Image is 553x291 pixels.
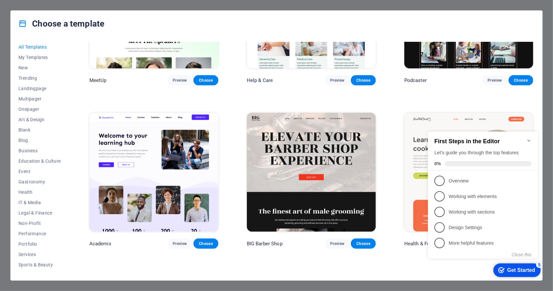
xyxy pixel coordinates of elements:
[18,73,61,83] button: Trending
[18,169,61,174] span: Event
[199,241,213,246] span: Choose
[325,75,350,86] button: Preview
[3,66,113,82] li: Working with elements
[18,190,61,195] span: Health
[18,187,61,197] button: Health
[18,218,61,228] button: Non-Profit
[18,156,61,166] button: Education & Culture
[3,113,113,128] li: More helpful features
[199,78,213,83] span: Choose
[23,102,101,109] p: Design Settings
[9,16,106,22] h2: First Steps in the Editor
[18,197,61,208] button: IT & Media
[18,210,61,215] span: Legal & Finance
[18,221,61,226] span: Non-Profit
[18,158,61,164] span: Education & Culture
[89,77,107,84] p: MeetUp
[23,117,101,124] p: More helpful features
[101,16,106,21] div: Minimize checklist
[18,44,61,50] span: All Templates
[18,241,61,247] span: Portfolio
[18,104,61,114] button: Onepager
[18,52,61,63] button: My Templates
[18,148,61,153] span: Business
[111,139,117,145] div: 5
[18,270,61,280] button: Trades
[18,135,61,145] button: Blog
[330,78,344,83] span: Preview
[18,260,61,270] button: Sports & Beauty
[18,127,61,133] span: Blank
[82,145,110,151] div: Get Started
[173,78,187,83] span: Preview
[247,77,273,84] p: Help & Care
[356,78,370,83] span: Choose
[23,71,101,77] p: Working with elements
[18,179,61,184] span: Gastronomy
[18,96,61,101] span: Multipager
[18,107,61,112] span: Onepager
[404,113,533,232] img: Health & Food
[3,97,113,113] li: Design Settings
[18,83,61,94] button: Landingpage
[18,166,61,177] button: Event
[9,39,19,44] span: 0%
[482,75,507,86] button: Preview
[18,252,61,257] span: Services
[18,114,61,125] button: Art & Design
[89,240,111,247] p: Academix
[18,63,61,73] button: New
[18,262,61,267] span: Sports & Beauty
[3,82,113,97] li: Working with sections
[18,94,61,104] button: Multipager
[18,42,61,52] button: All Templates
[247,113,376,232] img: BIG Barber Shop
[351,239,375,249] button: Choose
[173,241,187,246] span: Preview
[330,241,344,246] span: Preview
[514,78,528,83] span: Choose
[89,113,218,232] img: Academix
[68,141,115,155] div: Get Started 5 items remaining, 0% complete
[18,239,61,249] button: Portfolio
[247,240,282,247] p: BIG Barber Shop
[3,51,113,66] li: Overview
[18,145,61,156] button: Business
[18,18,104,29] h4: Choose a template
[18,249,61,260] button: Services
[193,75,218,86] button: Choose
[18,228,61,239] button: Performance
[356,241,370,246] span: Choose
[23,86,101,93] p: Working with sections
[404,77,427,84] p: Podcaster
[86,130,106,135] button: Close this
[167,239,192,249] button: Preview
[18,138,61,143] span: Blog
[167,75,192,86] button: Preview
[193,239,218,249] button: Choose
[18,76,61,81] span: Trending
[325,239,350,249] button: Preview
[488,78,502,83] span: Preview
[18,125,61,135] button: Blank
[18,200,61,205] span: IT & Media
[18,86,61,91] span: Landingpage
[18,177,61,187] button: Gastronomy
[18,55,61,60] span: My Templates
[23,55,101,62] p: Overview
[18,117,61,122] span: Art & Design
[18,231,61,236] span: Performance
[9,27,106,34] div: Let's guide you through the top features
[509,75,533,86] button: Choose
[18,208,61,218] button: Legal & Finance
[351,75,375,86] button: Choose
[404,240,436,247] p: Health & Food
[18,65,61,70] span: New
